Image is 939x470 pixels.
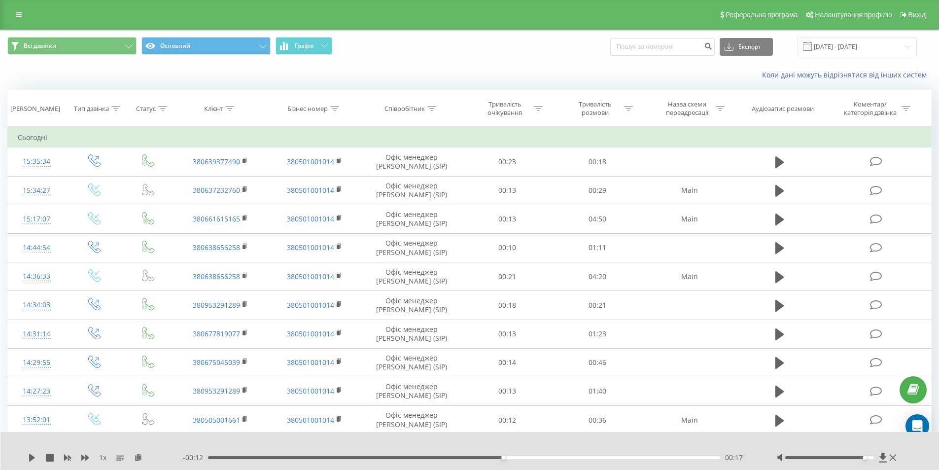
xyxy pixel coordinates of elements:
a: 380501001014 [287,272,334,281]
td: 00:13 [462,205,553,233]
td: 00:29 [553,176,643,205]
div: Тривалість очікування [479,100,531,117]
button: Всі дзвінки [7,37,137,55]
div: 14:44:54 [18,238,56,257]
div: [PERSON_NAME] [10,105,60,113]
td: Офіс менеджер [PERSON_NAME] (SIP) [361,406,462,434]
td: Main [642,176,736,205]
a: 380953291289 [193,300,240,310]
a: 380501001014 [287,329,334,338]
span: Всі дзвінки [24,42,56,50]
td: Main [642,205,736,233]
td: 00:18 [462,291,553,320]
div: Open Intercom Messenger [905,414,929,438]
div: 15:35:34 [18,152,56,171]
div: 14:36:33 [18,267,56,286]
div: Назва схеми переадресації [661,100,713,117]
a: 380501001014 [287,358,334,367]
a: 380639377490 [193,157,240,166]
td: Офіс менеджер [PERSON_NAME] (SIP) [361,176,462,205]
td: 00:10 [462,233,553,262]
td: 00:14 [462,348,553,377]
td: 00:46 [553,348,643,377]
td: 00:21 [462,262,553,291]
td: 00:36 [553,406,643,434]
td: 00:12 [462,406,553,434]
td: Main [642,406,736,434]
a: 380501001014 [287,415,334,425]
a: 380501001014 [287,386,334,396]
td: Офіс менеджер [PERSON_NAME] (SIP) [361,291,462,320]
div: Тип дзвінка [74,105,109,113]
td: 01:11 [553,233,643,262]
a: 380953291289 [193,386,240,396]
td: Сьогодні [8,128,932,147]
td: Офіс менеджер [PERSON_NAME] (SIP) [361,320,462,348]
td: Main [642,262,736,291]
a: 380501001014 [287,157,334,166]
div: 14:27:23 [18,382,56,401]
a: 380501001014 [287,300,334,310]
span: - 00:12 [183,453,208,463]
div: Статус [136,105,156,113]
div: 14:34:03 [18,295,56,315]
td: Офіс менеджер [PERSON_NAME] (SIP) [361,348,462,377]
a: 380638656258 [193,272,240,281]
a: 380501001014 [287,185,334,195]
div: Accessibility label [501,456,505,460]
div: Співробітник [384,105,425,113]
td: Офіс менеджер [PERSON_NAME] (SIP) [361,262,462,291]
a: 380501001014 [287,243,334,252]
td: 00:13 [462,377,553,405]
button: Основний [141,37,271,55]
td: Офіс менеджер [PERSON_NAME] (SIP) [361,233,462,262]
td: 00:13 [462,320,553,348]
div: Клієнт [204,105,223,113]
td: 01:23 [553,320,643,348]
span: Вихід [908,11,926,19]
span: 00:17 [725,453,743,463]
div: 14:29:55 [18,353,56,372]
span: Графік [295,42,314,49]
td: 01:40 [553,377,643,405]
a: 380637232760 [193,185,240,195]
a: 380505001661 [193,415,240,425]
button: Графік [276,37,332,55]
td: Офіс менеджер [PERSON_NAME] (SIP) [361,377,462,405]
td: Офіс менеджер [PERSON_NAME] (SIP) [361,147,462,176]
a: 380661615165 [193,214,240,223]
div: 15:34:27 [18,181,56,200]
div: 15:17:07 [18,210,56,229]
span: Реферальна програма [726,11,798,19]
a: 380501001014 [287,214,334,223]
td: 00:23 [462,147,553,176]
input: Пошук за номером [610,38,715,56]
div: Аудіозапис розмови [752,105,814,113]
td: 00:18 [553,147,643,176]
button: Експорт [720,38,773,56]
a: 380677819077 [193,329,240,338]
div: Accessibility label [863,456,867,460]
span: 1 x [99,453,106,463]
span: Налаштування профілю [815,11,892,19]
div: 13:52:01 [18,410,56,430]
a: Коли дані можуть відрізнятися вiд інших систем [762,70,932,79]
td: 00:21 [553,291,643,320]
div: Тривалість розмови [569,100,622,117]
td: 04:50 [553,205,643,233]
td: 00:13 [462,176,553,205]
td: Офіс менеджер [PERSON_NAME] (SIP) [361,205,462,233]
div: Бізнес номер [287,105,328,113]
div: 14:31:14 [18,325,56,344]
a: 380675045039 [193,358,240,367]
div: Коментар/категорія дзвінка [841,100,899,117]
td: 04:20 [553,262,643,291]
a: 380638656258 [193,243,240,252]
